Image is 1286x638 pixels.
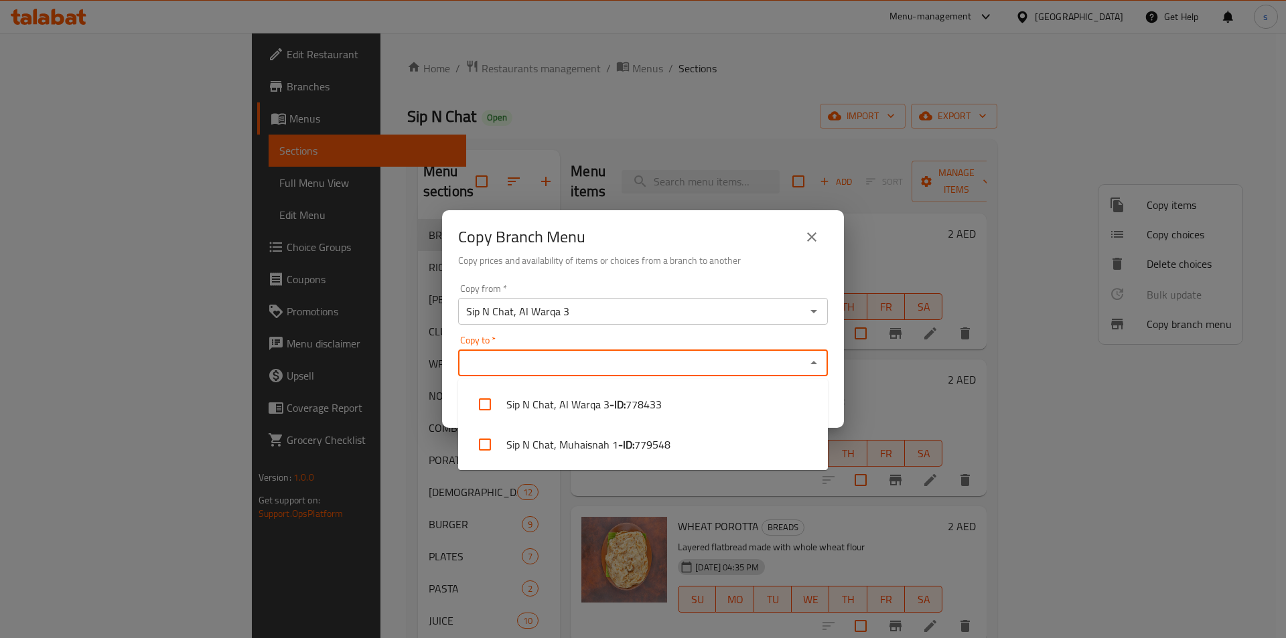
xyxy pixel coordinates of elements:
li: Sip N Chat, Al Warqa 3 [458,384,828,424]
span: 779548 [634,436,670,453]
button: Close [804,353,823,372]
button: Open [804,302,823,321]
h6: Copy prices and availability of items or choices from a branch to another [458,253,828,268]
h2: Copy Branch Menu [458,226,585,248]
span: 778433 [626,396,662,412]
b: - ID: [618,436,634,453]
li: Sip N Chat, Muhaisnah 1 [458,424,828,465]
b: - ID: [610,396,626,412]
button: close [796,221,828,253]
